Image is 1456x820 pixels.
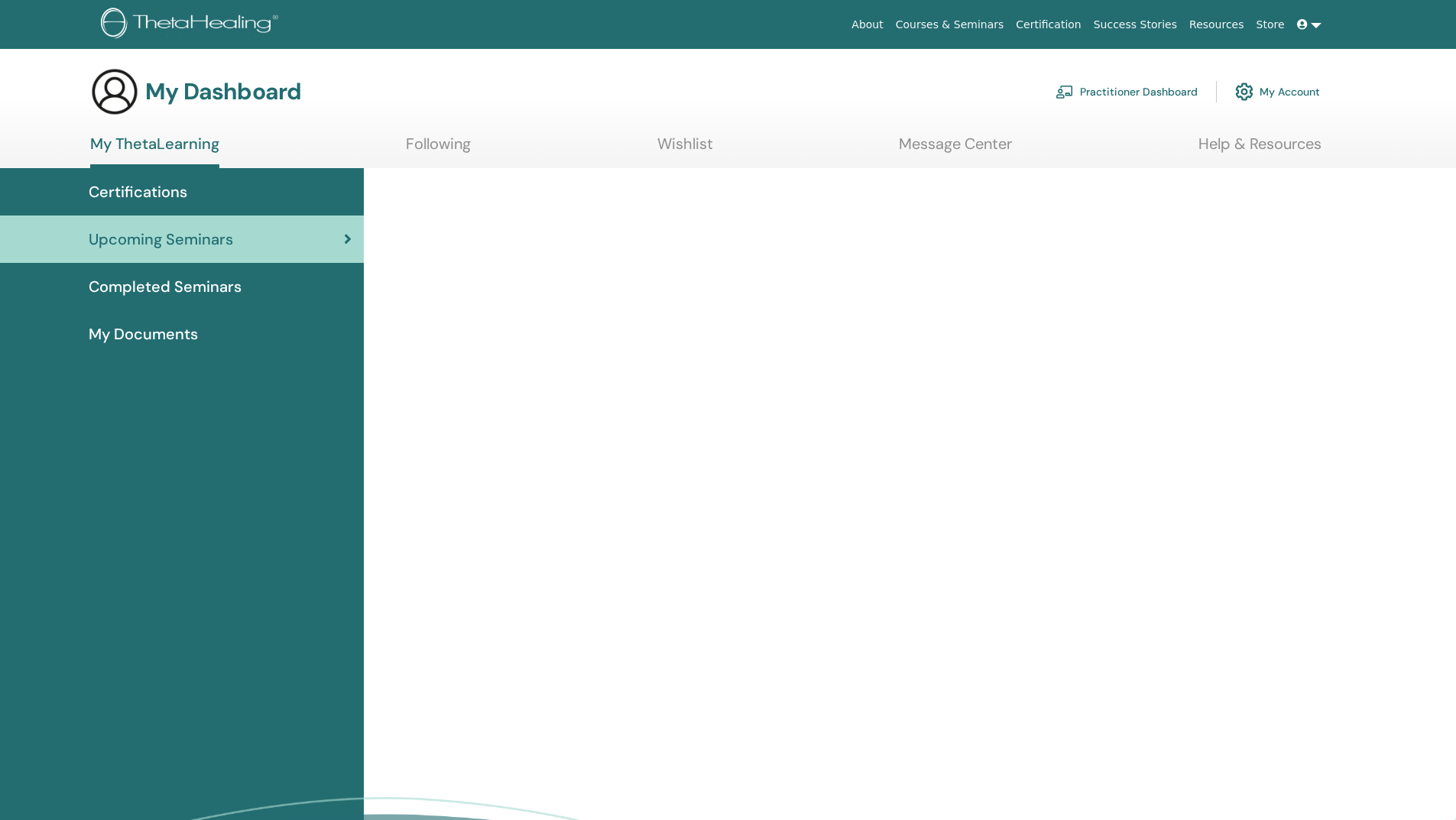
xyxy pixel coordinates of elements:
img: logo.png [101,8,284,42]
a: Message Center [899,135,1012,164]
a: My ThetaLearning [90,135,219,168]
img: cog.svg [1235,79,1253,105]
a: Resources [1183,11,1250,39]
span: Upcoming Seminars [89,228,233,251]
img: chalkboard-teacher.svg [1056,85,1074,99]
span: Completed Seminars [89,275,242,298]
a: Help & Resources [1198,135,1321,164]
span: My Documents [89,322,198,345]
a: My Account [1235,75,1320,109]
a: Store [1250,11,1291,39]
h3: My Dashboard [145,78,301,105]
a: Courses & Seminars [890,11,1010,39]
a: Certification [1010,11,1087,39]
span: Certifications [89,180,187,203]
img: generic-user-icon.jpg [90,67,139,116]
a: Wishlist [657,135,713,164]
a: Success Stories [1088,11,1183,39]
a: Following [406,135,471,164]
a: Practitioner Dashboard [1056,75,1198,109]
a: About [845,11,889,39]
